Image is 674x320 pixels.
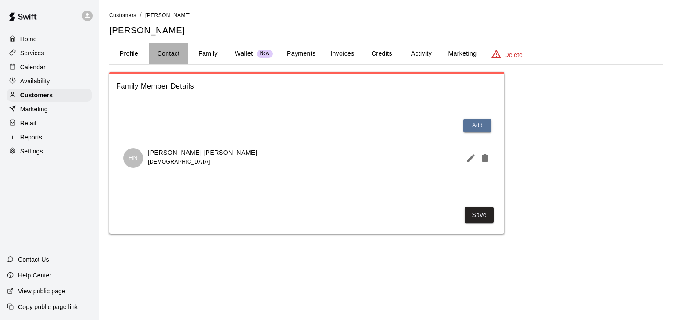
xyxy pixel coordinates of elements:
p: Contact Us [18,255,49,264]
a: Availability [7,75,92,88]
div: basic tabs example [109,43,663,64]
button: Contact [149,43,188,64]
p: [PERSON_NAME] [PERSON_NAME] [148,148,257,157]
button: Invoices [323,43,362,64]
button: Payments [280,43,323,64]
span: Customers [109,12,136,18]
a: Services [7,46,92,60]
button: Family [188,43,228,64]
p: Copy public page link [18,302,78,311]
button: Edit Member [462,149,476,167]
p: Calendar [20,63,46,71]
span: Family Member Details [116,81,497,92]
a: Retail [7,117,92,130]
span: [DEMOGRAPHIC_DATA] [148,159,210,165]
p: HN [129,153,138,163]
p: Availability [20,77,50,85]
span: [PERSON_NAME] [145,12,191,18]
a: Customers [109,11,136,18]
nav: breadcrumb [109,11,663,20]
button: Profile [109,43,149,64]
p: Reports [20,133,42,142]
li: / [140,11,142,20]
p: Retail [20,119,36,128]
p: Wallet [235,49,253,58]
a: Calendar [7,60,92,74]
p: Marketing [20,105,48,114]
button: Credits [362,43,402,64]
a: Settings [7,145,92,158]
p: Customers [20,91,53,100]
button: Add [463,119,491,132]
button: Activity [402,43,441,64]
p: Settings [20,147,43,156]
p: View public page [18,287,65,295]
div: Hewitt Nash [123,148,143,168]
p: Home [20,35,37,43]
a: Reports [7,131,92,144]
h5: [PERSON_NAME] [109,25,663,36]
a: Home [7,32,92,46]
p: Help Center [18,271,51,280]
p: Services [20,49,44,57]
button: Save [465,207,494,223]
a: Marketing [7,103,92,116]
span: New [257,51,273,57]
button: Marketing [441,43,484,64]
a: Customers [7,89,92,102]
button: Delete [476,149,490,167]
p: Delete [505,50,523,59]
